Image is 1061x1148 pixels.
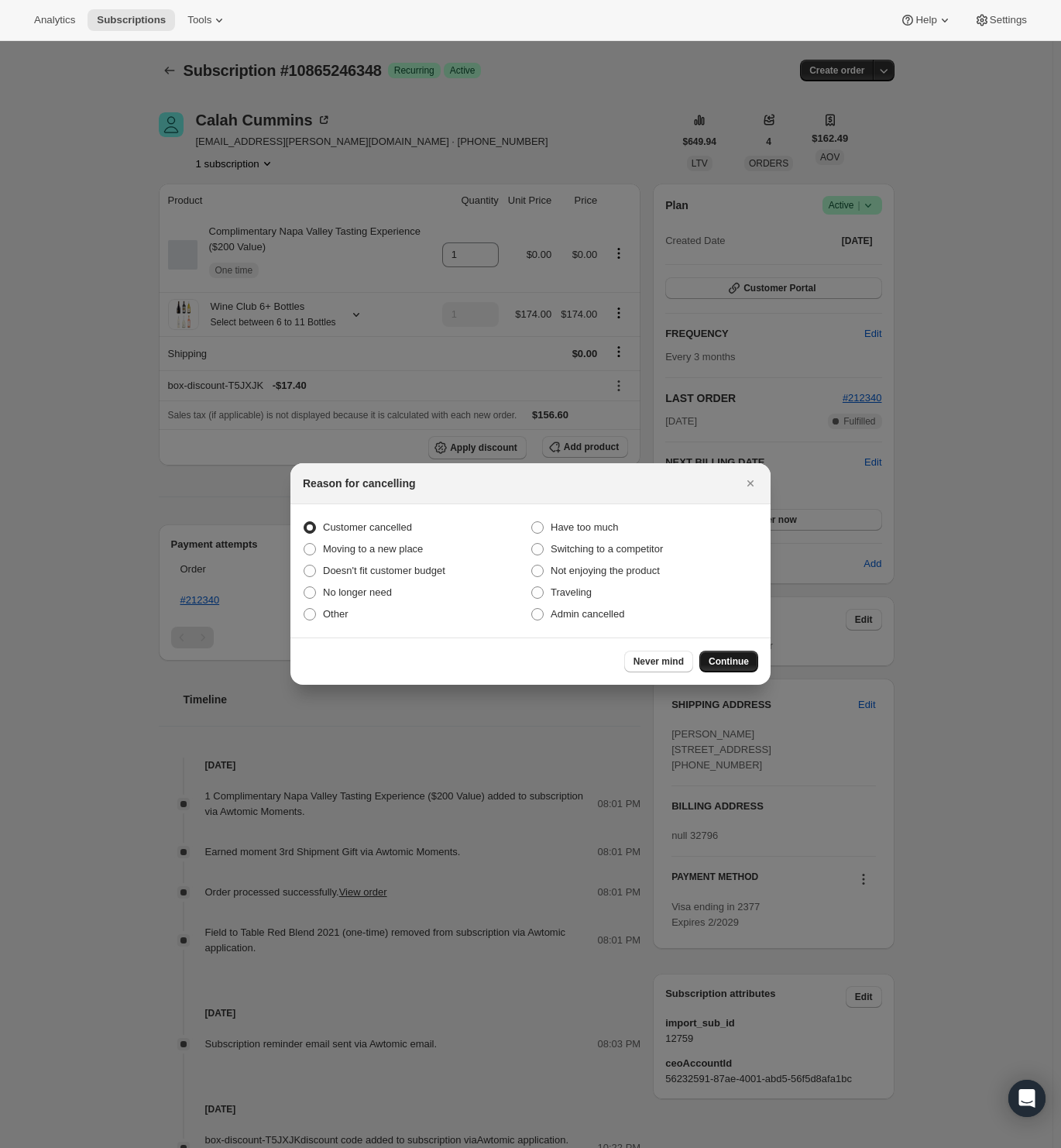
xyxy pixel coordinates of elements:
[740,473,761,494] button: Close
[178,9,236,31] button: Tools
[990,14,1027,26] span: Settings
[187,14,211,26] span: Tools
[634,655,684,668] span: Never mind
[551,586,592,598] span: Traveling
[303,476,415,491] h2: Reason for cancelling
[323,543,423,555] span: Moving to a new place
[97,14,166,26] span: Subscriptions
[965,9,1036,31] button: Settings
[915,14,936,26] span: Help
[88,9,175,31] button: Subscriptions
[709,655,749,668] span: Continue
[891,9,961,31] button: Help
[624,651,693,672] button: Never mind
[323,565,445,576] span: Doesn't fit customer budget
[25,9,84,31] button: Analytics
[551,543,663,555] span: Switching to a competitor
[34,14,75,26] span: Analytics
[323,586,392,598] span: No longer need
[551,565,660,576] span: Not enjoying the product
[1008,1080,1046,1117] div: Open Intercom Messenger
[699,651,758,672] button: Continue
[323,608,349,620] span: Other
[323,521,412,533] span: Customer cancelled
[551,521,618,533] span: Have too much
[551,608,624,620] span: Admin cancelled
